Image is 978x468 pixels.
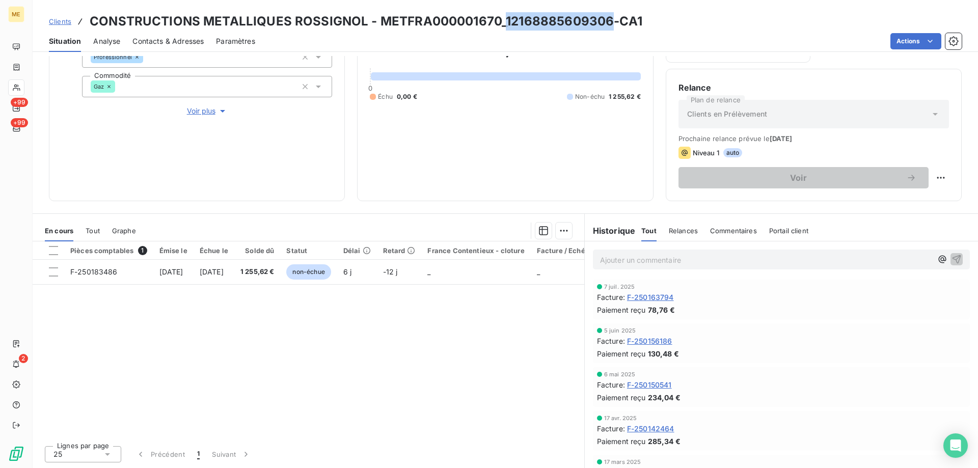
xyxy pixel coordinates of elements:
div: Échue le [200,246,228,255]
span: 6 mai 2025 [604,371,636,377]
span: Paramètres [216,36,255,46]
button: Suivant [206,444,257,465]
div: Pièces comptables [70,246,147,255]
span: Clients en Prélèvement [687,109,767,119]
button: Voir [678,167,929,188]
span: 234,04 € [648,392,681,403]
span: Niveau 1 [693,149,719,157]
span: _ [537,267,540,276]
span: [DATE] [159,267,183,276]
input: Ajouter une valeur [115,82,123,91]
span: [DATE] [200,267,224,276]
span: Facture : [597,336,625,346]
span: Analyse [93,36,120,46]
span: 2 [19,354,28,363]
span: Voir plus [187,106,228,116]
button: 1 [191,444,206,465]
span: F-250150541 [627,379,672,390]
span: Contacts & Adresses [132,36,204,46]
span: 78,76 € [648,305,675,315]
span: Professionnel [94,54,132,60]
span: Portail client [769,227,808,235]
span: Tout [86,227,100,235]
div: France Contentieux - cloture [427,246,524,255]
span: 1 [138,246,147,255]
span: Graphe [112,227,136,235]
span: Situation [49,36,81,46]
span: F-250156186 [627,336,672,346]
span: -12 j [383,267,398,276]
button: Actions [890,33,941,49]
span: En cours [45,227,73,235]
span: 0,00 € [397,92,417,101]
span: Clients [49,17,71,25]
span: Paiement reçu [597,348,646,359]
div: Statut [286,246,331,255]
div: Retard [383,246,416,255]
span: Facture : [597,379,625,390]
span: Paiement reçu [597,436,646,447]
span: F-250163794 [627,292,674,302]
div: Open Intercom Messenger [943,433,968,458]
span: 25 [53,449,62,459]
span: Voir [691,174,906,182]
div: Solde dû [240,246,275,255]
button: Voir plus [82,105,332,117]
span: Gaz [94,84,104,90]
h6: Historique [585,225,636,237]
span: +99 [11,98,28,107]
span: F-250142464 [627,423,674,434]
h3: CONSTRUCTIONS METALLIQUES ROSSIGNOL - METFRA000001670_12168885609306-CA1 [90,12,642,31]
span: 130,48 € [648,348,679,359]
span: Prochaine relance prévue le [678,134,949,143]
span: Paiement reçu [597,392,646,403]
span: 17 mars 2025 [604,459,641,465]
span: Facture : [597,423,625,434]
span: 17 avr. 2025 [604,415,637,421]
span: 7 juil. 2025 [604,284,635,290]
img: Logo LeanPay [8,446,24,462]
div: Délai [343,246,371,255]
span: 1 [197,449,200,459]
div: Émise le [159,246,187,255]
div: Facture / Echéancier [537,246,607,255]
span: _ [427,267,430,276]
span: Facture : [597,292,625,302]
span: +99 [11,118,28,127]
span: Commentaires [710,227,757,235]
span: 5 juin 2025 [604,327,636,334]
span: 1 255,62 € [240,267,275,277]
span: Relances [669,227,698,235]
input: Ajouter une valeur [143,52,151,62]
span: Échu [378,92,393,101]
h6: Relance [678,81,949,94]
div: ME [8,6,24,22]
span: [DATE] [770,134,793,143]
span: Paiement reçu [597,305,646,315]
button: Précédent [129,444,191,465]
span: 0 [368,84,372,92]
span: auto [723,148,743,157]
span: 285,34 € [648,436,681,447]
span: Non-échu [575,92,605,101]
span: 6 j [343,267,351,276]
span: 1 255,62 € [609,92,641,101]
span: non-échue [286,264,331,280]
span: F-250183486 [70,267,118,276]
span: Tout [641,227,657,235]
a: Clients [49,16,71,26]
